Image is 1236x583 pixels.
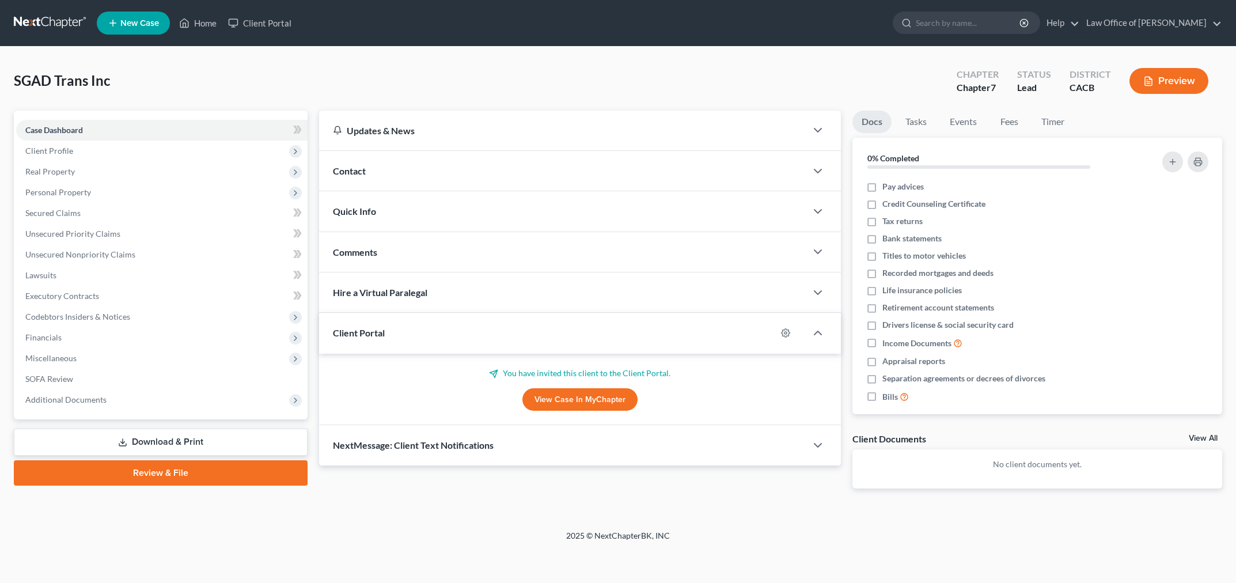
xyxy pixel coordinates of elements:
span: Unsecured Nonpriority Claims [25,249,135,259]
span: Retirement account statements [882,302,994,313]
span: Client Profile [25,146,73,156]
a: Tasks [896,111,936,133]
a: Secured Claims [16,203,308,224]
div: Client Documents [852,433,926,445]
span: Pay advices [882,181,924,192]
div: Chapter [957,68,999,81]
a: Executory Contracts [16,286,308,306]
span: Lawsuits [25,270,56,280]
button: Preview [1129,68,1208,94]
span: Miscellaneous [25,353,77,363]
span: Unsecured Priority Claims [25,229,120,238]
p: You have invited this client to the Client Portal. [333,368,828,379]
span: Codebtors Insiders & Notices [25,312,130,321]
span: Additional Documents [25,395,107,404]
div: Lead [1017,81,1051,94]
span: Drivers license & social security card [882,319,1014,331]
span: Personal Property [25,187,91,197]
a: Timer [1032,111,1074,133]
div: 2025 © NextChapterBK, INC [290,530,946,551]
a: Law Office of [PERSON_NAME] [1080,13,1222,33]
a: Lawsuits [16,265,308,286]
a: Fees [991,111,1028,133]
a: View Case in MyChapter [522,388,638,411]
span: 7 [991,82,996,93]
div: Chapter [957,81,999,94]
a: Help [1041,13,1079,33]
span: Credit Counseling Certificate [882,198,985,210]
span: Titles to motor vehicles [882,250,966,262]
div: CACB [1070,81,1111,94]
span: Financials [25,332,62,342]
div: Status [1017,68,1051,81]
span: Hire a Virtual Paralegal [333,287,427,298]
span: Recorded mortgages and deeds [882,267,994,279]
span: Life insurance policies [882,285,962,296]
span: NextMessage: Client Text Notifications [333,440,494,450]
a: Unsecured Nonpriority Claims [16,244,308,265]
span: Quick Info [333,206,376,217]
span: Executory Contracts [25,291,99,301]
span: Appraisal reports [882,355,945,367]
span: Real Property [25,166,75,176]
span: Secured Claims [25,208,81,218]
p: No client documents yet. [862,459,1213,470]
a: Case Dashboard [16,120,308,141]
span: Client Portal [333,327,385,338]
span: Bank statements [882,233,942,244]
a: SOFA Review [16,369,308,389]
a: Review & File [14,460,308,486]
a: Download & Print [14,429,308,456]
span: Income Documents [882,338,951,349]
span: Tax returns [882,215,923,227]
a: Events [941,111,986,133]
a: Client Portal [222,13,297,33]
div: Updates & News [333,124,793,137]
a: View All [1189,434,1218,442]
a: Unsecured Priority Claims [16,224,308,244]
span: SOFA Review [25,374,73,384]
span: Contact [333,165,366,176]
strong: 0% Completed [867,153,919,163]
a: Home [173,13,222,33]
span: Comments [333,247,377,258]
span: SGAD Trans Inc [14,72,110,89]
span: Case Dashboard [25,125,83,135]
span: New Case [120,19,159,28]
input: Search by name... [916,12,1021,33]
span: Bills [882,391,898,403]
span: Separation agreements or decrees of divorces [882,373,1045,384]
div: District [1070,68,1111,81]
a: Docs [852,111,892,133]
